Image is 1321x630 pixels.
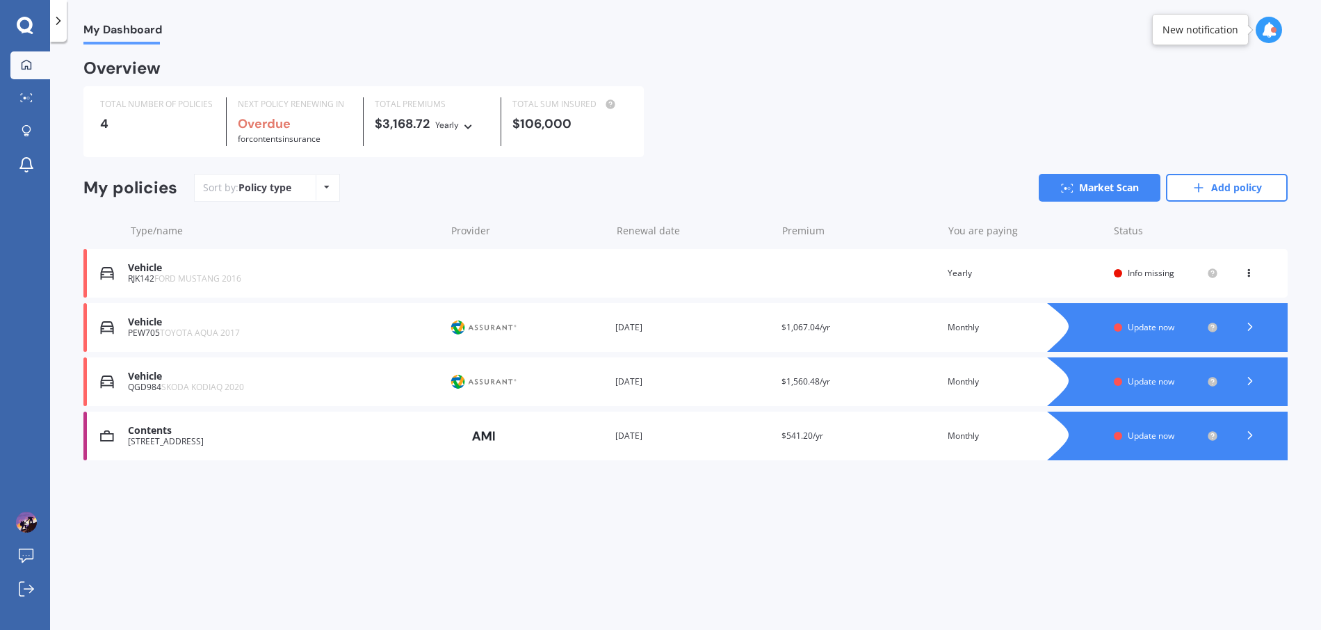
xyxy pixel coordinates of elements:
[160,327,240,339] span: TOYOTA AQUA 2017
[617,224,771,238] div: Renewal date
[615,429,770,443] div: [DATE]
[154,273,241,284] span: FORD MUSTANG 2016
[375,117,489,132] div: $3,168.72
[83,61,161,75] div: Overview
[238,181,291,195] div: Policy type
[781,375,830,387] span: $1,560.48/yr
[128,262,438,274] div: Vehicle
[615,375,770,389] div: [DATE]
[128,274,438,284] div: RJK142
[128,328,438,338] div: PEW705
[512,117,627,131] div: $106,000
[512,97,627,111] div: TOTAL SUM INSURED
[238,97,352,111] div: NEXT POLICY RENEWING IN
[128,382,438,392] div: QGD984
[100,266,114,280] img: Vehicle
[948,375,1103,389] div: Monthly
[1039,174,1160,202] a: Market Scan
[435,118,459,132] div: Yearly
[948,321,1103,334] div: Monthly
[100,429,114,443] img: Contents
[1114,224,1218,238] div: Status
[1128,430,1174,442] span: Update now
[451,224,606,238] div: Provider
[375,97,489,111] div: TOTAL PREMIUMS
[1162,23,1238,37] div: New notification
[1166,174,1288,202] a: Add policy
[16,512,37,533] img: ACg8ocKlEjKWzLG7J7g6xLupt9Q1r4hPZDOhajCIzB2c3Ww39JA=s96-c
[948,429,1103,443] div: Monthly
[100,97,215,111] div: TOTAL NUMBER OF POLICIES
[948,224,1103,238] div: You are paying
[449,423,519,449] img: AMI
[615,321,770,334] div: [DATE]
[128,371,438,382] div: Vehicle
[100,117,215,131] div: 4
[449,369,519,395] img: Protecta
[1128,321,1174,333] span: Update now
[83,23,162,42] span: My Dashboard
[83,178,177,198] div: My policies
[238,115,291,132] b: Overdue
[128,316,438,328] div: Vehicle
[1128,375,1174,387] span: Update now
[781,430,823,442] span: $541.20/yr
[203,181,291,195] div: Sort by:
[238,133,321,145] span: for Contents insurance
[782,224,937,238] div: Premium
[161,381,244,393] span: SKODA KODIAQ 2020
[781,321,830,333] span: $1,067.04/yr
[948,266,1103,280] div: Yearly
[128,425,438,437] div: Contents
[100,375,114,389] img: Vehicle
[100,321,114,334] img: Vehicle
[1128,267,1174,279] span: Info missing
[128,437,438,446] div: [STREET_ADDRESS]
[449,314,519,341] img: Protecta
[131,224,440,238] div: Type/name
